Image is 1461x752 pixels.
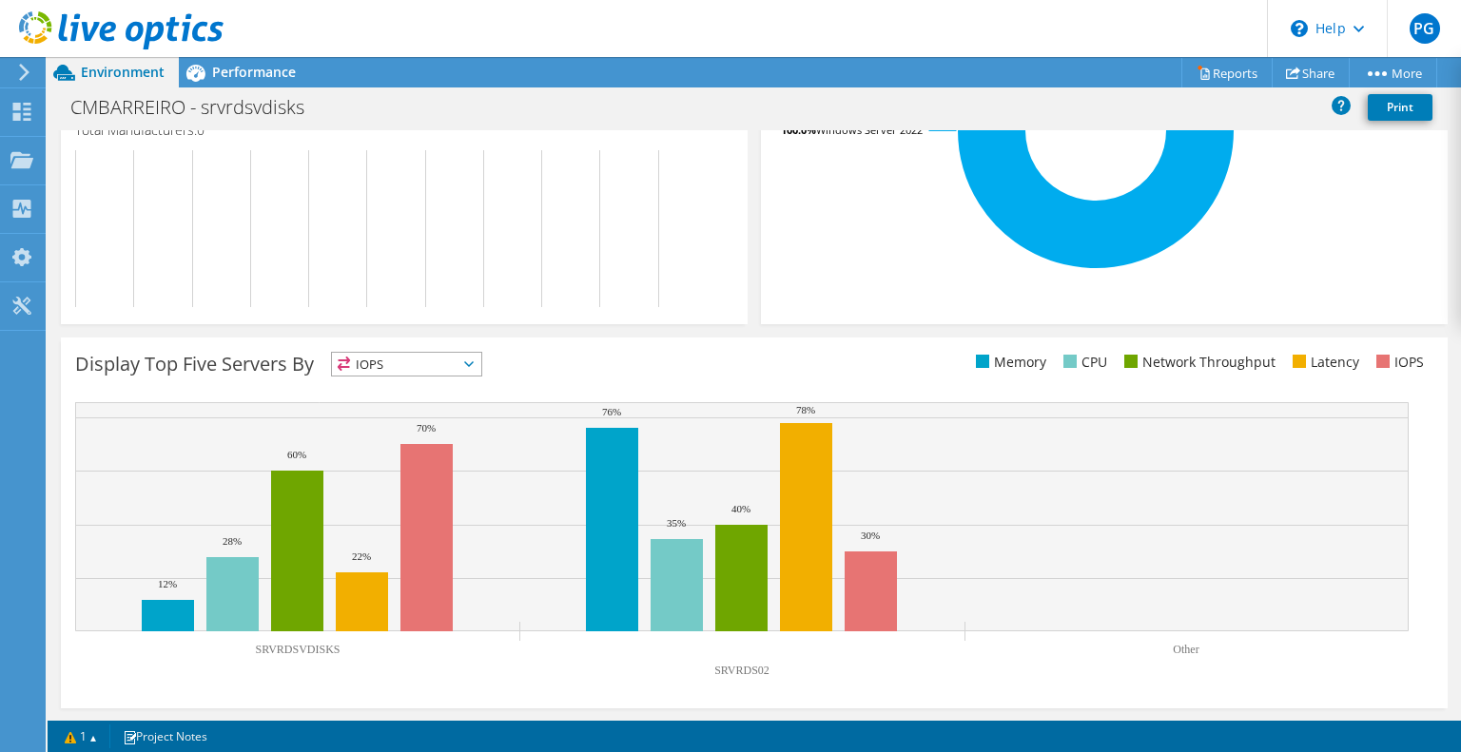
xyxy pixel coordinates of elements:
text: 40% [731,503,750,514]
text: 30% [861,530,880,541]
svg: \n [1291,20,1308,37]
li: CPU [1059,352,1107,373]
li: Latency [1288,352,1359,373]
text: SRVRDSVDISKS [255,643,340,656]
text: 35% [667,517,686,529]
li: Memory [971,352,1046,373]
a: More [1349,58,1437,87]
text: SRVRDS02 [714,664,769,677]
text: 28% [223,535,242,547]
h1: CMBARREIRO - srvrdsvdisks [62,97,334,118]
text: 22% [352,550,371,562]
tspan: Windows Server 2022 [816,123,923,137]
text: 60% [287,449,306,460]
span: PG [1410,13,1440,44]
li: Network Throughput [1120,352,1276,373]
text: 12% [158,578,177,589]
span: 0 [197,121,205,139]
text: 76% [602,406,621,417]
a: Reports [1181,58,1273,87]
li: IOPS [1372,352,1424,373]
span: Performance [212,63,296,81]
a: Project Notes [109,724,221,748]
tspan: 100.0% [781,123,816,137]
h4: Total Manufacturers: [75,120,733,141]
text: Other [1173,643,1198,656]
span: Environment [81,63,165,81]
a: 1 [51,724,110,748]
span: IOPS [332,353,481,376]
text: 70% [417,422,436,434]
a: Share [1272,58,1350,87]
text: 78% [796,404,815,415]
a: Print [1368,94,1432,121]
